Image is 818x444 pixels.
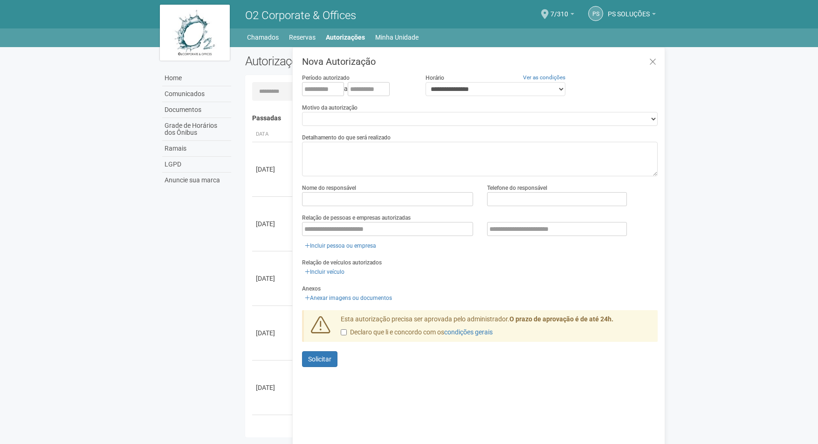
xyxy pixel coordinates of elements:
th: Data [252,127,294,142]
a: Autorizações [326,31,365,44]
span: 7/310 [550,1,568,18]
label: Declaro que li e concordo com os [341,328,493,337]
div: [DATE] [256,328,290,338]
label: Período autorizado [302,74,350,82]
div: [DATE] [256,383,290,392]
h2: Autorizações [245,54,445,68]
label: Anexos [302,284,321,293]
a: Ramais [162,141,231,157]
a: Incluir veículo [302,267,347,277]
a: PS SOLUÇÕES [608,12,656,19]
h3: Nova Autorização [302,57,658,66]
label: Motivo da autorização [302,104,357,112]
a: 7/310 [550,12,574,19]
label: Horário [426,74,444,82]
button: Solicitar [302,351,337,367]
h4: Passadas [252,115,652,122]
a: Grade de Horários dos Ônibus [162,118,231,141]
img: logo.jpg [160,5,230,61]
label: Telefone do responsável [487,184,547,192]
label: Relação de veículos autorizados [302,258,382,267]
a: Home [162,70,231,86]
div: [DATE] [256,274,290,283]
strong: O prazo de aprovação é de até 24h. [509,315,613,323]
a: Reservas [289,31,316,44]
a: Ver as condições [523,74,565,81]
div: Esta autorização precisa ser aprovada pelo administrador. [334,315,658,342]
label: Detalhamento do que será realizado [302,133,391,142]
a: Chamados [247,31,279,44]
a: Minha Unidade [375,31,419,44]
a: Incluir pessoa ou empresa [302,241,379,251]
a: Anuncie sua marca [162,173,231,188]
a: Anexar imagens ou documentos [302,293,395,303]
span: PS SOLUÇÕES [608,1,650,18]
a: condições gerais [444,328,493,336]
div: a [302,82,411,96]
span: O2 Corporate & Offices [245,9,356,22]
label: Relação de pessoas e empresas autorizadas [302,214,411,222]
a: PS [588,6,603,21]
div: [DATE] [256,219,290,229]
div: [DATE] [256,165,290,174]
a: Documentos [162,102,231,118]
a: Comunicados [162,86,231,102]
a: LGPD [162,157,231,173]
input: Declaro que li e concordo com oscondições gerais [341,329,347,335]
span: Solicitar [308,355,331,363]
label: Nome do responsável [302,184,356,192]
